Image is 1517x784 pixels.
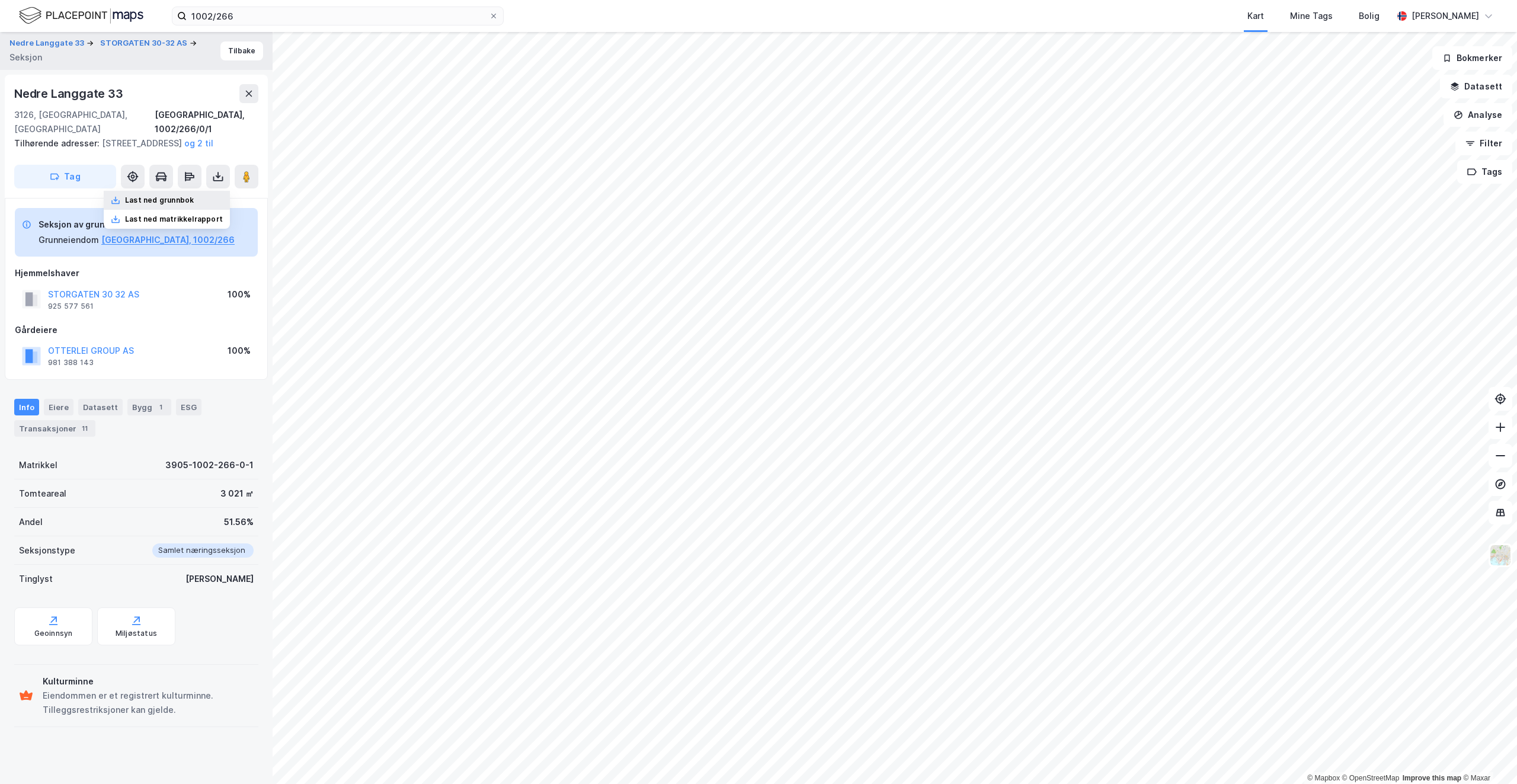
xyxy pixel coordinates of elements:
div: 100% [228,287,251,302]
div: Transaksjoner [14,420,95,437]
div: Grunneiendom [39,233,99,247]
div: 11 [79,423,91,434]
button: Tags [1457,160,1512,184]
button: STORGATEN 30-32 AS [100,37,190,49]
img: logo.f888ab2527a4732fd821a326f86c7f29.svg [19,5,143,26]
div: Eiere [44,399,73,415]
iframe: Chat Widget [1458,727,1517,784]
div: Gårdeiere [15,323,258,337]
div: Nedre Langgate 33 [14,84,126,103]
div: [GEOGRAPHIC_DATA], 1002/266/0/1 [155,108,258,136]
div: Bolig [1359,9,1380,23]
input: Søk på adresse, matrikkel, gårdeiere, leietakere eller personer [187,7,489,25]
button: [GEOGRAPHIC_DATA], 1002/266 [101,233,235,247]
span: Tilhørende adresser: [14,138,102,148]
div: Seksjon av grunneiendom [39,217,235,232]
div: Andel [19,515,43,529]
div: 925 577 561 [48,302,94,311]
div: Tinglyst [19,572,53,586]
a: Mapbox [1307,774,1340,782]
div: Last ned grunnbok [125,196,194,205]
div: Miljøstatus [116,629,157,638]
button: Analyse [1444,103,1512,127]
button: Datasett [1440,75,1512,98]
div: Info [14,399,39,415]
a: Improve this map [1403,774,1461,782]
a: OpenStreetMap [1342,774,1400,782]
div: Bygg [127,399,171,415]
div: Geoinnsyn [34,629,73,638]
div: Tomteareal [19,487,66,501]
div: Eiendommen er et registrert kulturminne. Tilleggsrestriksjoner kan gjelde. [43,689,254,717]
div: 51.56% [224,515,254,529]
div: Hjemmelshaver [15,266,258,280]
div: 3 021 ㎡ [220,487,254,501]
div: [STREET_ADDRESS] [14,136,249,151]
div: Seksjonstype [19,543,75,558]
button: Tag [14,165,116,188]
div: Last ned matrikkelrapport [125,215,223,224]
div: 3905-1002-266-0-1 [165,458,254,472]
div: Matrikkel [19,458,57,472]
div: [PERSON_NAME] [1412,9,1479,23]
div: [PERSON_NAME] [185,572,254,586]
div: Kart [1247,9,1264,23]
div: 981 388 143 [48,358,94,367]
button: Bokmerker [1432,46,1512,70]
div: Kontrollprogram for chat [1458,727,1517,784]
button: Tilbake [220,41,263,60]
div: 1 [155,401,167,413]
button: Filter [1455,132,1512,155]
div: 100% [228,344,251,358]
img: Z [1489,544,1512,567]
button: Nedre Langgate 33 [9,37,87,49]
div: 3126, [GEOGRAPHIC_DATA], [GEOGRAPHIC_DATA] [14,108,155,136]
div: Datasett [78,399,123,415]
div: Seksjon [9,50,42,65]
div: Mine Tags [1290,9,1333,23]
div: Kulturminne [43,674,254,689]
div: ESG [176,399,201,415]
